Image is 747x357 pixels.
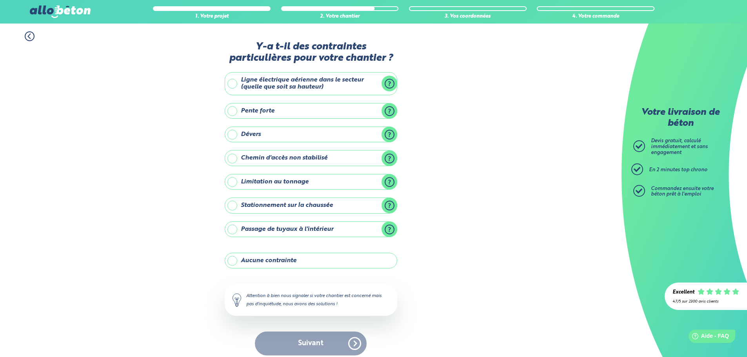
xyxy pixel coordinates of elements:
[651,138,708,155] span: Devis gratuit, calculé immédiatement et sans engagement
[677,326,738,348] iframe: Help widget launcher
[672,290,694,295] div: Excellent
[537,14,654,20] div: 4. Votre commande
[225,127,397,142] label: Dévers
[225,174,397,190] label: Limitation au tonnage
[649,167,707,172] span: En 2 minutes top chrono
[651,186,714,197] span: Commandez ensuite votre béton prêt à l'emploi
[225,284,397,315] div: Attention à bien nous signaler si votre chantier est concerné mais pas d'inquiétude, nous avons d...
[672,299,739,304] div: 4.7/5 sur 2300 avis clients
[225,198,397,213] label: Stationnement sur la chaussée
[225,221,397,237] label: Passage de tuyaux à l'intérieur
[225,41,397,64] label: Y-a t-il des contraintes particulières pour votre chantier ?
[225,72,397,95] label: Ligne électrique aérienne dans le secteur (quelle que soit sa hauteur)
[30,5,90,18] img: allobéton
[225,150,397,166] label: Chemin d'accès non stabilisé
[635,107,725,129] p: Votre livraison de béton
[225,103,397,119] label: Pente forte
[281,14,399,20] div: 2. Votre chantier
[153,14,271,20] div: 1. Votre projet
[409,14,527,20] div: 3. Vos coordonnées
[225,253,397,268] label: Aucune contrainte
